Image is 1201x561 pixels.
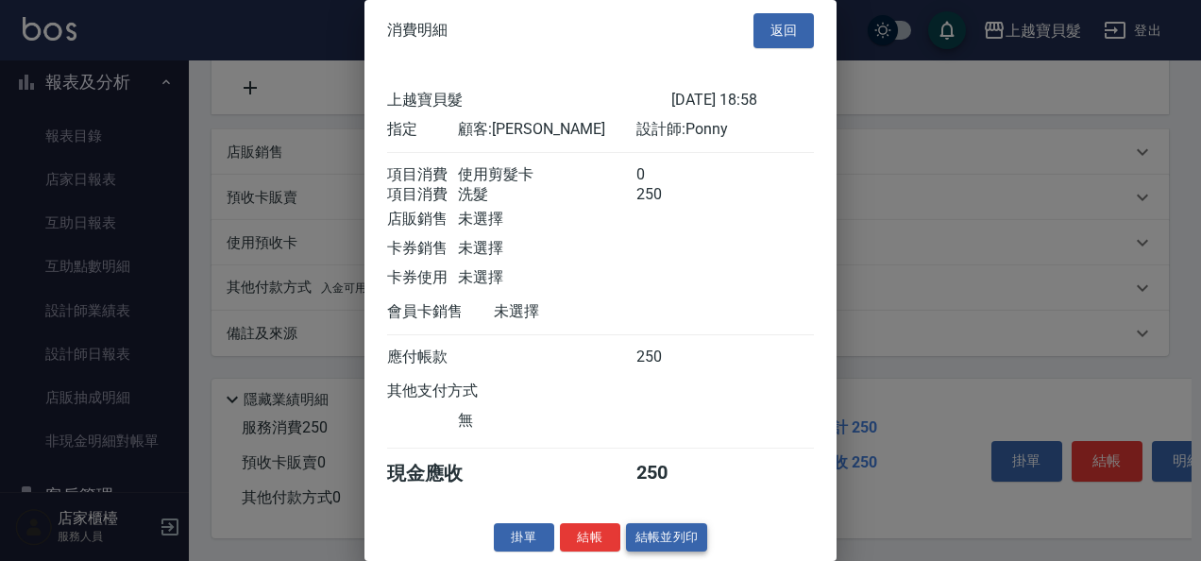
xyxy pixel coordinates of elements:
[387,185,458,205] div: 項目消費
[458,268,635,288] div: 未選擇
[387,268,458,288] div: 卡券使用
[387,461,494,486] div: 現金應收
[387,120,458,140] div: 指定
[458,411,635,431] div: 無
[753,13,814,48] button: 返回
[458,120,635,140] div: 顧客: [PERSON_NAME]
[387,165,458,185] div: 項目消費
[636,461,707,486] div: 250
[494,302,671,322] div: 未選擇
[560,523,620,552] button: 結帳
[494,523,554,552] button: 掛單
[387,239,458,259] div: 卡券銷售
[387,91,671,110] div: 上越寶貝髮
[626,523,708,552] button: 結帳並列印
[387,210,458,229] div: 店販銷售
[458,185,635,205] div: 洗髮
[458,210,635,229] div: 未選擇
[671,91,814,110] div: [DATE] 18:58
[387,348,458,367] div: 應付帳款
[636,165,707,185] div: 0
[636,120,814,140] div: 設計師: Ponny
[458,165,635,185] div: 使用剪髮卡
[458,239,635,259] div: 未選擇
[387,302,494,322] div: 會員卡銷售
[636,348,707,367] div: 250
[387,21,448,40] span: 消費明細
[387,382,530,401] div: 其他支付方式
[636,185,707,205] div: 250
